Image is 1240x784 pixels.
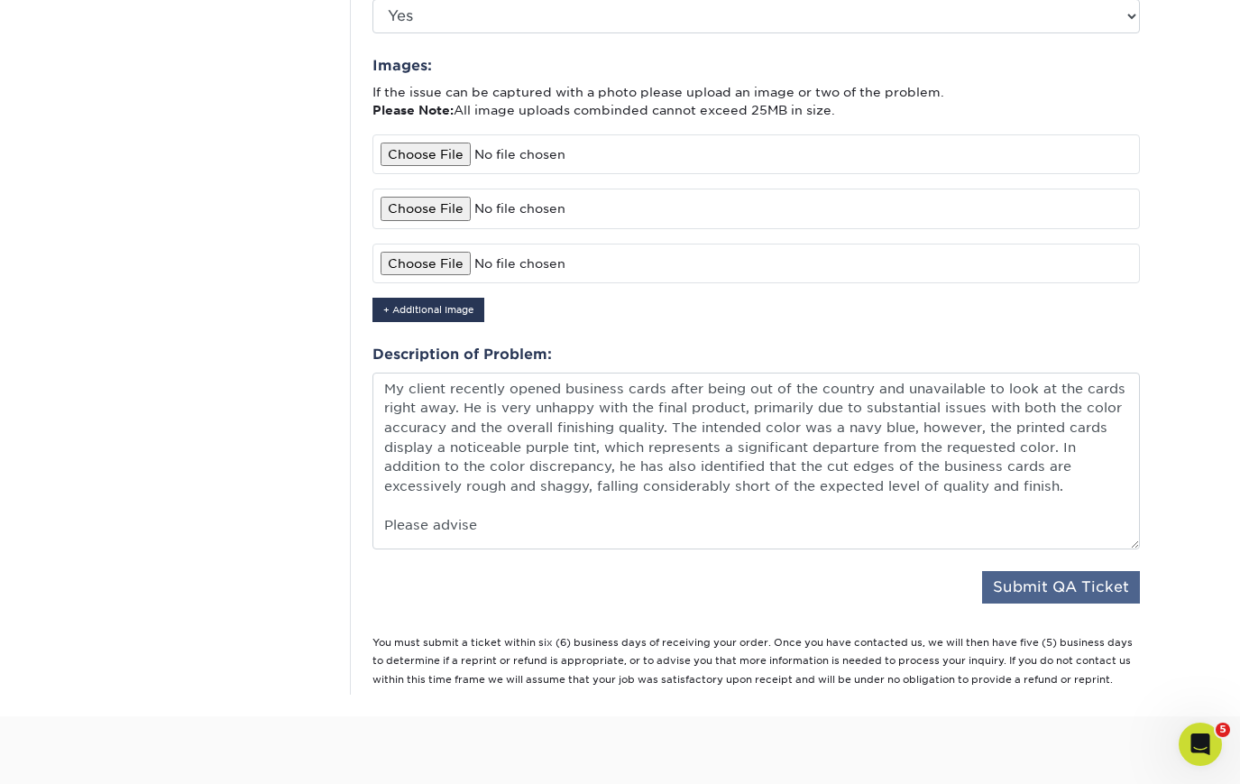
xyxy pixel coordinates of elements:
[372,83,1140,120] p: If the issue can be captured with a photo please upload an image or two of the problem. All image...
[372,346,552,363] strong: Description of Problem:
[372,298,484,322] button: + Additional Image
[372,57,432,74] strong: Images:
[1179,723,1222,766] iframe: Intercom live chat
[372,637,1133,686] small: You must submit a ticket within six (6) business days of receiving your order. Once you have cont...
[372,103,454,117] strong: Please Note:
[5,729,153,778] iframe: Google Customer Reviews
[982,571,1140,604] button: Submit QA Ticket
[1216,723,1230,737] span: 5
